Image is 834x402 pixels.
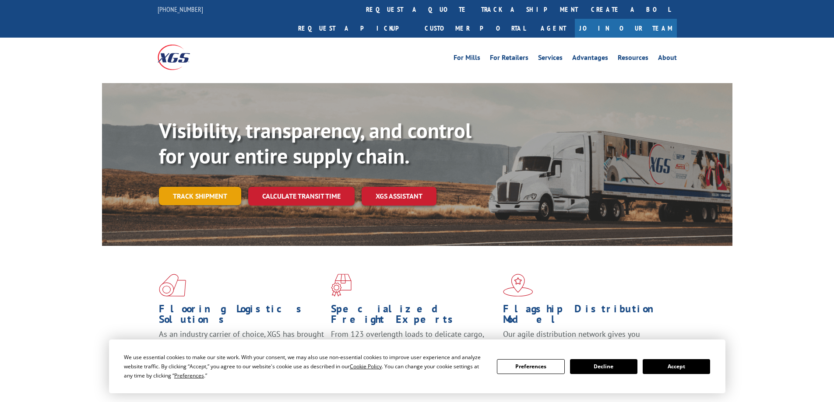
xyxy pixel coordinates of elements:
img: xgs-icon-flagship-distribution-model-red [503,274,533,297]
a: Advantages [572,54,608,64]
a: Track shipment [159,187,241,205]
a: [PHONE_NUMBER] [158,5,203,14]
span: Our agile distribution network gives you nationwide inventory management on demand. [503,329,664,350]
div: Cookie Consent Prompt [109,339,725,393]
a: Customer Portal [418,19,532,38]
span: Preferences [174,372,204,379]
span: Cookie Policy [350,363,382,370]
button: Decline [570,359,637,374]
a: Join Our Team [575,19,677,38]
span: As an industry carrier of choice, XGS has brought innovation and dedication to flooring logistics... [159,329,324,360]
a: Request a pickup [292,19,418,38]
a: Resources [618,54,648,64]
div: We use essential cookies to make our site work. With your consent, we may also use non-essential ... [124,353,486,380]
a: Calculate transit time [248,187,355,206]
h1: Flooring Logistics Solutions [159,304,324,329]
a: For Retailers [490,54,528,64]
a: Agent [532,19,575,38]
button: Preferences [497,359,564,374]
a: Services [538,54,563,64]
a: XGS ASSISTANT [362,187,436,206]
a: For Mills [454,54,480,64]
b: Visibility, transparency, and control for your entire supply chain. [159,117,472,169]
a: About [658,54,677,64]
button: Accept [643,359,710,374]
h1: Specialized Freight Experts [331,304,496,329]
p: From 123 overlength loads to delicate cargo, our experienced staff knows the best way to move you... [331,329,496,368]
h1: Flagship Distribution Model [503,304,669,329]
img: xgs-icon-total-supply-chain-intelligence-red [159,274,186,297]
img: xgs-icon-focused-on-flooring-red [331,274,352,297]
